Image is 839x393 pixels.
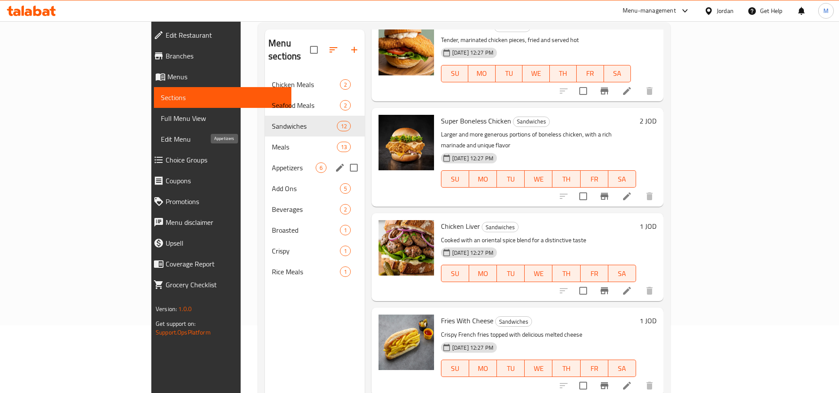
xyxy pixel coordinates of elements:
[441,235,636,246] p: Cooked with an oriental spice blend for a distinctive taste
[265,74,365,95] div: Chicken Meals2
[272,162,316,173] span: Appetizers
[823,6,829,16] span: M
[167,71,284,82] span: Menus
[482,222,518,232] span: Sandwiches
[445,267,466,280] span: SU
[500,173,521,185] span: TU
[441,114,511,127] span: Super Boneless Chicken
[441,129,636,151] p: Larger and more generous portions of boneless chicken, with a rich marinade and unique flavor
[272,204,340,214] div: Beverages
[379,220,434,276] img: Chicken Liver
[449,154,497,162] span: [DATE] 12:27 PM
[574,282,592,300] span: Select to update
[581,360,608,377] button: FR
[147,66,291,87] a: Menus
[525,265,552,282] button: WE
[147,253,291,274] a: Coverage Report
[441,65,468,82] button: SU
[323,39,344,60] span: Sort sections
[441,314,493,327] span: Fries With Cheese
[265,116,365,136] div: Sandwiches12
[556,267,577,280] span: TH
[497,170,525,188] button: TU
[623,6,676,16] div: Menu-management
[147,170,291,191] a: Coupons
[272,246,340,256] span: Crispy
[166,51,284,61] span: Branches
[496,317,532,327] span: Sandwiches
[154,108,291,129] a: Full Menu View
[513,117,549,127] span: Sandwiches
[333,161,346,174] button: edit
[639,186,660,207] button: delete
[161,92,284,103] span: Sections
[441,220,480,233] span: Chicken Liver
[340,81,350,89] span: 2
[337,143,350,151] span: 13
[340,225,351,235] div: items
[340,79,351,90] div: items
[272,142,336,152] span: Meals
[265,220,365,240] div: Broasted1
[340,205,350,214] span: 2
[379,315,434,370] img: Fries With Cheese
[272,100,340,110] span: Seafood Meals
[166,155,284,165] span: Choice Groups
[495,316,532,327] div: Sandwiches
[166,196,284,207] span: Promotions
[581,265,608,282] button: FR
[340,268,350,276] span: 1
[612,362,633,375] span: SA
[608,170,636,188] button: SA
[528,173,549,185] span: WE
[340,101,350,110] span: 2
[622,86,632,96] a: Edit menu item
[265,71,365,286] nav: Menu sections
[340,226,350,234] span: 1
[166,238,284,248] span: Upsell
[156,318,196,329] span: Get support on:
[156,303,177,315] span: Version:
[584,362,605,375] span: FR
[265,199,365,220] div: Beverages2
[166,259,284,269] span: Coverage Report
[639,81,660,101] button: delete
[445,67,465,80] span: SU
[272,79,340,90] span: Chicken Meals
[594,186,615,207] button: Branch-specific-item
[340,185,350,193] span: 5
[717,6,734,16] div: Jordan
[556,362,577,375] span: TH
[526,67,546,80] span: WE
[265,178,365,199] div: Add Ons5
[497,265,525,282] button: TU
[147,45,291,66] a: Branches
[441,360,469,377] button: SU
[305,41,323,59] span: Select all sections
[272,266,340,277] span: Rice Meals
[499,67,519,80] span: TU
[604,65,631,82] button: SA
[316,164,326,172] span: 6
[147,25,291,45] a: Edit Restaurant
[337,122,350,130] span: 12
[580,67,600,80] span: FR
[161,113,284,123] span: Full Menu View
[639,280,660,301] button: delete
[265,136,365,157] div: Meals13
[473,267,493,280] span: MO
[608,265,636,282] button: SA
[161,134,284,144] span: Edit Menu
[147,191,291,212] a: Promotions
[500,362,521,375] span: TU
[584,267,605,280] span: FR
[513,117,550,127] div: Sandwiches
[612,267,633,280] span: SA
[265,157,365,178] div: Appetizers6edit
[550,65,577,82] button: TH
[272,183,340,194] span: Add Ons
[344,39,365,60] button: Add section
[469,360,497,377] button: MO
